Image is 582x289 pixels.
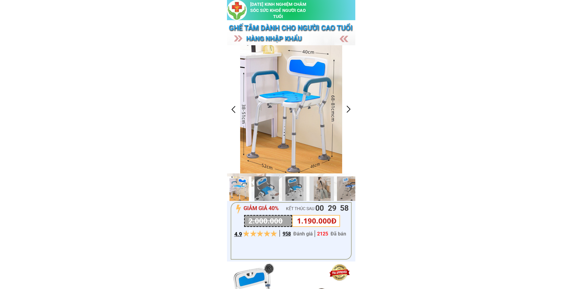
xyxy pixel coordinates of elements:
[229,23,356,34] h3: Ghế tắm dành cho người cao tuổi
[297,215,338,227] h3: 1.190.000Đ
[286,205,327,212] h3: KẾT THÚC SAU
[317,231,328,237] span: 2125
[248,215,288,239] h3: 2.000.000Đ
[331,231,346,237] span: Đã bán
[246,34,342,54] h3: hàng nhập khẩu [GEOGRAPHIC_DATA]
[243,204,286,213] h3: GIẢM GIÁ 40%
[293,231,313,237] span: Đánh giá
[234,230,243,239] h3: 4.9
[283,231,291,237] span: 958
[249,2,307,20] h3: [DATE] KINH NGHIỆM CHĂM SÓC SỨC KHOẺ NGƯỜI CAO TUỔI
